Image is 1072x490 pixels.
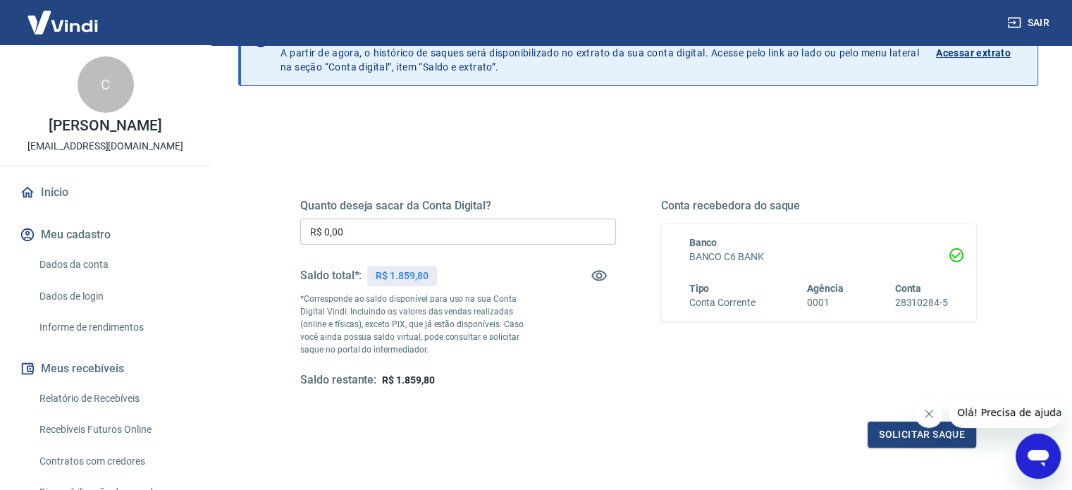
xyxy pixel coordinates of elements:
button: Meu cadastro [17,219,194,250]
p: [PERSON_NAME] [49,118,161,133]
h6: 0001 [807,295,844,310]
span: Banco [689,237,717,248]
h6: 28310284-5 [894,295,948,310]
h5: Saldo restante: [300,373,376,388]
a: Recebíveis Futuros Online [34,415,194,444]
p: A partir de agora, o histórico de saques será disponibilizado no extrato da sua conta digital. Ac... [281,32,919,74]
a: Acessar extrato [936,32,1026,74]
a: Dados de login [34,282,194,311]
h5: Conta recebedora do saque [661,199,977,213]
p: Acessar extrato [936,46,1011,60]
span: Conta [894,283,921,294]
h6: Conta Corrente [689,295,756,310]
h6: BANCO C6 BANK [689,250,949,264]
h5: Saldo total*: [300,269,362,283]
button: Meus recebíveis [17,353,194,384]
p: *Corresponde ao saldo disponível para uso na sua Conta Digital Vindi. Incluindo os valores das ve... [300,293,537,356]
img: Vindi [17,1,109,44]
a: Dados da conta [34,250,194,279]
p: R$ 1.859,80 [376,269,428,283]
span: Tipo [689,283,710,294]
iframe: Mensagem da empresa [949,397,1061,428]
span: R$ 1.859,80 [382,374,434,386]
a: Contratos com credores [34,447,194,476]
a: Relatório de Recebíveis [34,384,194,413]
h5: Quanto deseja sacar da Conta Digital? [300,199,616,213]
p: [EMAIL_ADDRESS][DOMAIN_NAME] [27,139,183,154]
a: Informe de rendimentos [34,313,194,342]
div: C [78,56,134,113]
a: Início [17,177,194,208]
button: Sair [1004,10,1055,36]
iframe: Fechar mensagem [915,400,943,428]
span: Olá! Precisa de ajuda? [8,10,118,21]
span: Agência [807,283,844,294]
button: Solicitar saque [868,422,976,448]
iframe: Botão para abrir a janela de mensagens [1016,434,1061,479]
